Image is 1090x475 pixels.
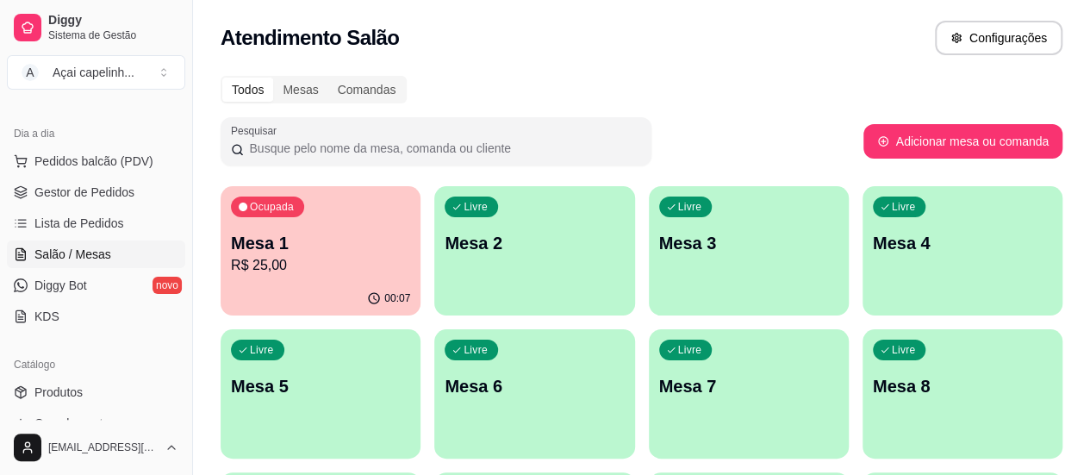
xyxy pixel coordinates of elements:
[34,308,59,325] span: KDS
[244,140,641,157] input: Pesquisar
[7,241,185,268] a: Salão / Mesas
[53,64,134,81] div: Açai capelinh ...
[273,78,327,102] div: Mesas
[659,374,838,398] p: Mesa 7
[22,64,39,81] span: A
[649,186,849,316] button: LivreMesa 3
[7,351,185,378] div: Catálogo
[34,277,87,294] span: Diggy Bot
[7,147,185,175] button: Pedidos balcão (PDV)
[873,231,1052,255] p: Mesa 4
[7,272,185,299] a: Diggy Botnovo
[863,186,1062,316] button: LivreMesa 4
[231,231,410,255] p: Mesa 1
[7,209,185,237] a: Lista de Pedidos
[34,153,153,170] span: Pedidos balcão (PDV)
[221,24,399,52] h2: Atendimento Salão
[384,291,410,305] p: 00:07
[222,78,273,102] div: Todos
[34,184,134,201] span: Gestor de Pedidos
[678,343,702,357] p: Livre
[464,200,488,214] p: Livre
[250,343,274,357] p: Livre
[7,55,185,90] button: Select a team
[7,178,185,206] a: Gestor de Pedidos
[231,374,410,398] p: Mesa 5
[7,409,185,437] a: Complementos
[873,374,1052,398] p: Mesa 8
[328,78,406,102] div: Comandas
[892,343,916,357] p: Livre
[7,427,185,468] button: [EMAIL_ADDRESS][DOMAIN_NAME]
[464,343,488,357] p: Livre
[7,7,185,48] a: DiggySistema de Gestão
[48,441,158,454] span: [EMAIL_ADDRESS][DOMAIN_NAME]
[48,13,178,28] span: Diggy
[445,231,624,255] p: Mesa 2
[434,329,634,459] button: LivreMesa 6
[678,200,702,214] p: Livre
[863,329,1062,459] button: LivreMesa 8
[935,21,1062,55] button: Configurações
[231,123,283,138] label: Pesquisar
[659,231,838,255] p: Mesa 3
[7,303,185,330] a: KDS
[434,186,634,316] button: LivreMesa 2
[445,374,624,398] p: Mesa 6
[7,378,185,406] a: Produtos
[221,329,420,459] button: LivreMesa 5
[892,200,916,214] p: Livre
[34,246,111,263] span: Salão / Mesas
[34,215,124,232] span: Lista de Pedidos
[34,384,83,401] span: Produtos
[863,124,1062,159] button: Adicionar mesa ou comanda
[34,415,115,432] span: Complementos
[221,186,420,316] button: OcupadaMesa 1R$ 25,0000:07
[7,120,185,147] div: Dia a dia
[231,255,410,276] p: R$ 25,00
[250,200,294,214] p: Ocupada
[48,28,178,42] span: Sistema de Gestão
[649,329,849,459] button: LivreMesa 7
